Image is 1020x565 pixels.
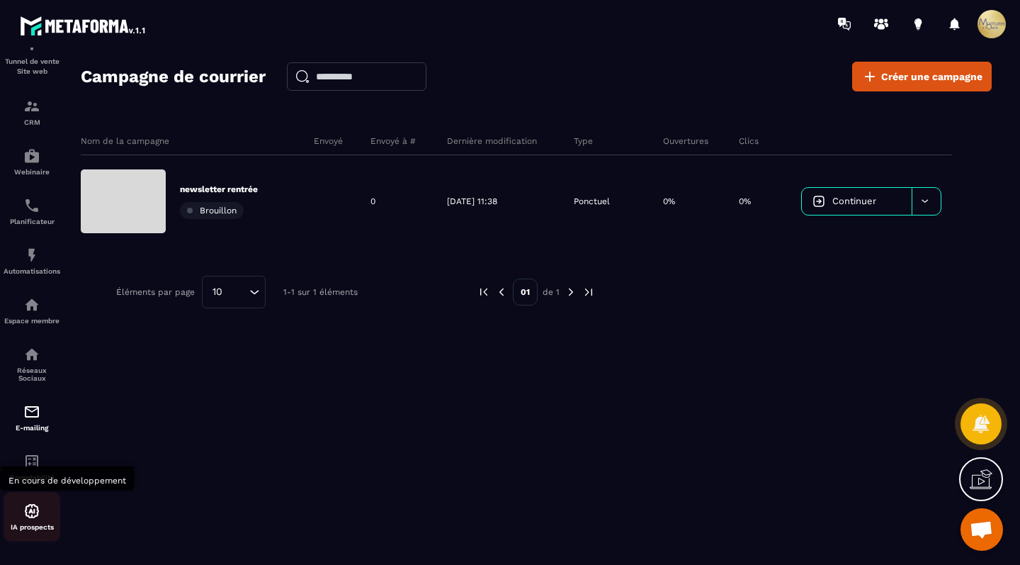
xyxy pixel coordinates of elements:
a: automationsautomationsWebinaire [4,137,60,186]
a: automationsautomationsEspace membre [4,286,60,335]
p: Type [574,135,593,147]
img: prev [495,286,508,298]
a: emailemailE-mailing [4,393,60,442]
p: 0% [663,196,675,207]
a: formationformationTunnel de vente Site web [4,26,60,87]
img: scheduler [23,197,40,214]
input: Search for option [227,284,246,300]
p: CRM [4,118,60,126]
img: formation [23,98,40,115]
p: Ouvertures [663,135,708,147]
div: Search for option [202,276,266,308]
img: social-network [23,346,40,363]
p: Envoyé [314,135,343,147]
p: newsletter rentrée [180,184,258,195]
p: Tunnel de vente Site web [4,57,60,77]
p: Dernière modification [447,135,537,147]
p: Espace membre [4,317,60,325]
p: de 1 [543,286,560,298]
a: Continuer [802,188,912,215]
img: logo [20,13,147,38]
p: Ponctuel [574,196,610,207]
p: Envoyé à # [370,135,416,147]
a: schedulerschedulerPlanificateur [4,186,60,236]
p: Clics [739,135,759,147]
h2: Campagne de courrier [81,62,266,91]
p: Planificateur [4,218,60,225]
span: En cours de développement [8,476,126,486]
p: 0% [739,196,751,207]
img: prev [477,286,490,298]
a: Créer une campagne [852,62,992,91]
img: next [565,286,577,298]
span: 10 [208,284,227,300]
div: Ouvrir le chat [960,508,1003,551]
p: Nom de la campagne [81,135,169,147]
p: IA prospects [4,523,60,531]
p: Automatisations [4,267,60,275]
p: E-mailing [4,424,60,432]
p: 1-1 sur 1 éléments [283,287,358,297]
span: Créer une campagne [881,69,982,84]
img: automations [23,247,40,264]
a: social-networksocial-networkRéseaux Sociaux [4,335,60,393]
img: automations [23,296,40,313]
span: Continuer [832,196,876,206]
img: icon [812,195,825,208]
p: 0 [370,196,375,207]
p: 01 [513,279,538,306]
img: email [23,403,40,420]
img: accountant [23,453,40,470]
a: accountantaccountantComptabilité [4,442,60,492]
img: next [582,286,595,298]
img: automations [23,503,40,520]
p: [DATE] 11:38 [447,196,497,207]
p: Éléments par page [116,287,195,297]
a: automationsautomationsAutomatisations [4,236,60,286]
p: Webinaire [4,168,60,176]
p: Réseaux Sociaux [4,367,60,382]
img: automations [23,147,40,164]
span: Brouillon [200,206,237,216]
a: formationformationCRM [4,87,60,137]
